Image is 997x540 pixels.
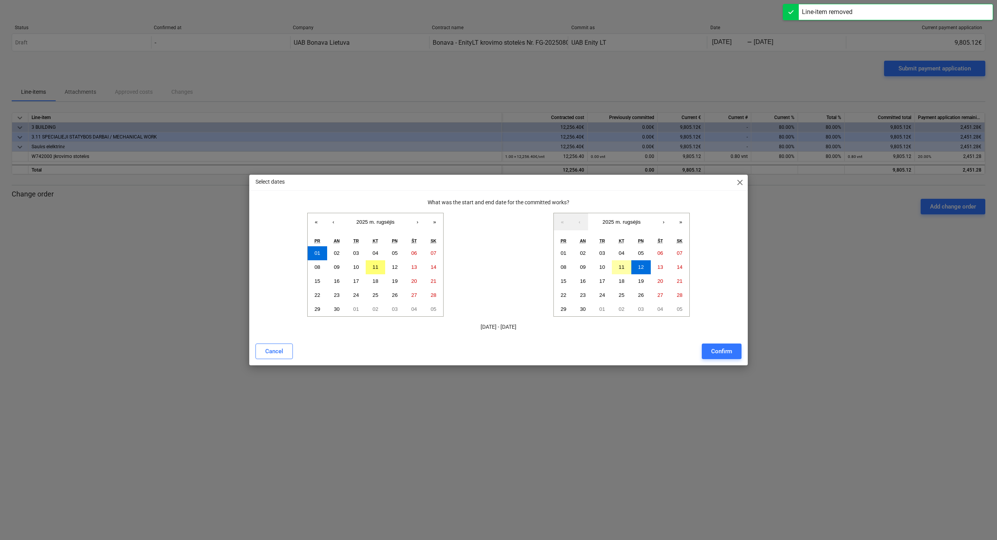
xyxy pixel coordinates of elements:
button: 2025 m. rugsėjo 16 d. [327,274,347,288]
abbr: trečiadienis [353,238,359,243]
button: 2025 m. spalio 3 d. [631,302,651,316]
button: › [409,213,426,230]
button: 2025 m. rugsėjis [342,213,409,230]
abbr: 2025 m. rugsėjo 7 d. [431,250,437,256]
abbr: 2025 m. rugsėjo 10 d. [353,264,359,270]
abbr: 2025 m. rugsėjo 17 d. [599,278,605,284]
button: 2025 m. rugsėjo 27 d. [651,288,670,302]
abbr: 2025 m. rugsėjo 20 d. [411,278,417,284]
abbr: šeštadienis [412,238,417,243]
button: 2025 m. rugsėjo 23 d. [573,288,593,302]
button: « [554,213,571,230]
button: 2025 m. rugsėjo 24 d. [346,288,366,302]
button: 2025 m. spalio 1 d. [346,302,366,316]
button: 2025 m. rugsėjo 12 d. [385,260,405,274]
button: 2025 m. rugsėjis [588,213,655,230]
abbr: antradienis [334,238,340,243]
button: 2025 m. rugsėjo 9 d. [327,260,347,274]
abbr: sekmadienis [677,238,683,243]
abbr: 2025 m. rugsėjo 24 d. [353,292,359,298]
button: 2025 m. rugsėjo 29 d. [554,302,573,316]
button: 2025 m. rugsėjo 10 d. [346,260,366,274]
abbr: 2025 m. rugsėjo 28 d. [677,292,683,298]
abbr: 2025 m. rugsėjo 7 d. [677,250,683,256]
abbr: antradienis [580,238,586,243]
div: Cancel [265,346,283,356]
button: 2025 m. spalio 5 d. [670,302,689,316]
abbr: 2025 m. rugsėjo 23 d. [580,292,586,298]
abbr: 2025 m. rugsėjo 15 d. [314,278,320,284]
button: 2025 m. rugsėjo 18 d. [612,274,631,288]
span: close [735,178,745,187]
button: 2025 m. spalio 4 d. [651,302,670,316]
button: 2025 m. rugsėjo 26 d. [631,288,651,302]
abbr: trečiadienis [599,238,605,243]
span: 2025 m. rugsėjis [602,219,641,225]
abbr: 2025 m. rugsėjo 29 d. [314,306,320,312]
abbr: 2025 m. rugsėjo 18 d. [373,278,379,284]
abbr: 2025 m. rugsėjo 27 d. [657,292,663,298]
abbr: šeštadienis [658,238,663,243]
button: 2025 m. rugsėjo 5 d. [385,246,405,260]
button: 2025 m. rugsėjo 19 d. [385,274,405,288]
button: 2025 m. spalio 1 d. [592,302,612,316]
abbr: 2025 m. rugsėjo 23 d. [334,292,340,298]
abbr: 2025 m. rugsėjo 25 d. [373,292,379,298]
button: Cancel [255,344,293,359]
abbr: 2025 m. rugsėjo 4 d. [373,250,379,256]
abbr: 2025 m. rugsėjo 20 d. [657,278,663,284]
abbr: 2025 m. spalio 2 d. [373,306,379,312]
abbr: 2025 m. spalio 5 d. [677,306,683,312]
button: 2025 m. rugsėjo 21 d. [670,274,689,288]
abbr: 2025 m. spalio 3 d. [392,306,398,312]
button: 2025 m. rugsėjo 19 d. [631,274,651,288]
abbr: 2025 m. rugsėjo 12 d. [638,264,644,270]
button: 2025 m. rugsėjo 8 d. [554,260,573,274]
button: 2025 m. rugsėjo 17 d. [346,274,366,288]
abbr: 2025 m. rugsėjo 2 d. [334,250,340,256]
abbr: 2025 m. rugsėjo 16 d. [334,278,340,284]
button: 2025 m. rugsėjo 6 d. [651,246,670,260]
abbr: 2025 m. rugsėjo 26 d. [392,292,398,298]
button: 2025 m. rugsėjo 7 d. [424,246,443,260]
abbr: 2025 m. rugsėjo 17 d. [353,278,359,284]
button: 2025 m. rugsėjo 3 d. [592,246,612,260]
abbr: 2025 m. rugsėjo 6 d. [411,250,417,256]
button: » [426,213,443,230]
abbr: 2025 m. rugsėjo 9 d. [580,264,586,270]
button: 2025 m. rugsėjo 25 d. [366,288,385,302]
div: Line-item removed [802,7,853,17]
button: 2025 m. rugsėjo 12 d. [631,260,651,274]
button: 2025 m. rugsėjo 24 d. [592,288,612,302]
button: › [655,213,672,230]
abbr: 2025 m. spalio 5 d. [431,306,437,312]
abbr: 2025 m. rugsėjo 1 d. [314,250,320,256]
button: 2025 m. rugsėjo 14 d. [424,260,443,274]
abbr: 2025 m. rugsėjo 6 d. [657,250,663,256]
abbr: 2025 m. rugsėjo 19 d. [638,278,644,284]
abbr: 2025 m. rugsėjo 14 d. [677,264,683,270]
abbr: 2025 m. rugsėjo 30 d. [580,306,586,312]
abbr: 2025 m. rugsėjo 5 d. [392,250,398,256]
button: 2025 m. rugsėjo 30 d. [327,302,347,316]
button: 2025 m. rugsėjo 3 d. [346,246,366,260]
abbr: penktadienis [392,238,398,243]
button: 2025 m. rugsėjo 2 d. [573,246,593,260]
abbr: penktadienis [638,238,644,243]
button: 2025 m. rugsėjo 20 d. [405,274,424,288]
abbr: pirmadienis [561,238,567,243]
abbr: 2025 m. rugsėjo 10 d. [599,264,605,270]
abbr: 2025 m. rugsėjo 14 d. [431,264,437,270]
abbr: 2025 m. rugsėjo 13 d. [657,264,663,270]
button: 2025 m. rugsėjo 28 d. [424,288,443,302]
abbr: 2025 m. rugsėjo 22 d. [314,292,320,298]
button: 2025 m. rugsėjo 7 d. [670,246,689,260]
button: 2025 m. rugsėjo 14 d. [670,260,689,274]
button: 2025 m. rugsėjo 23 d. [327,288,347,302]
abbr: 2025 m. rugsėjo 12 d. [392,264,398,270]
abbr: 2025 m. rugsėjo 21 d. [677,278,683,284]
p: Select dates [255,178,285,186]
button: 2025 m. rugsėjo 13 d. [651,260,670,274]
button: 2025 m. rugsėjo 25 d. [612,288,631,302]
button: 2025 m. rugsėjo 4 d. [366,246,385,260]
